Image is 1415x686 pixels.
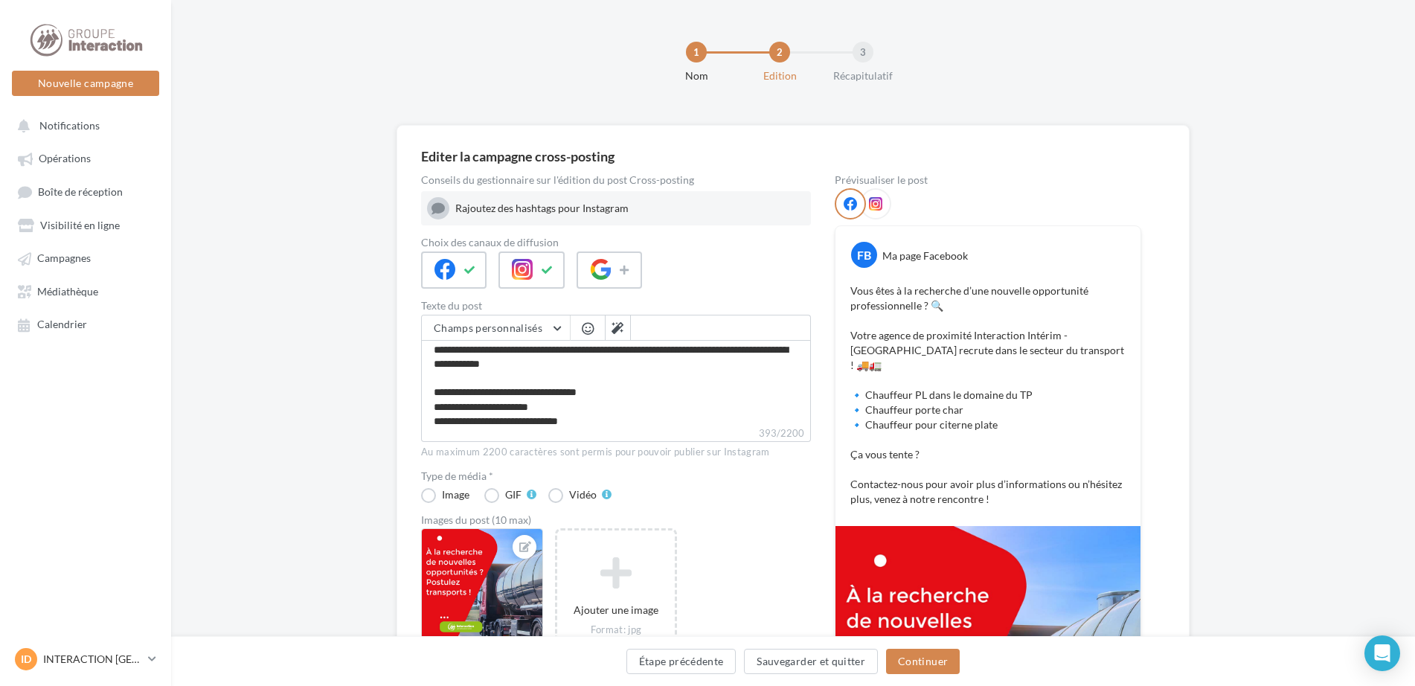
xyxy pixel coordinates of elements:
[744,649,878,674] button: Sauvegarder et quitter
[422,315,570,341] button: Champs personnalisés
[442,490,469,500] div: Image
[421,301,811,311] label: Texte du post
[421,426,811,442] label: 393/2200
[9,178,162,205] a: Boîte de réception
[9,211,162,238] a: Visibilité en ligne
[569,490,597,500] div: Vidéo
[9,278,162,304] a: Médiathèque
[421,446,811,459] div: Au maximum 2200 caractères sont permis pour pouvoir publier sur Instagram
[12,71,159,96] button: Nouvelle campagne
[9,112,156,138] button: Notifications
[421,237,811,248] label: Choix des canaux de diffusion
[37,318,87,331] span: Calendrier
[37,285,98,298] span: Médiathèque
[9,310,162,337] a: Calendrier
[37,252,91,265] span: Campagnes
[853,42,873,62] div: 3
[626,649,737,674] button: Étape précédente
[850,283,1126,507] p: Vous êtes à la recherche d’une nouvelle opportunité professionnelle ? 🔍 Votre agence de proximité...
[882,249,968,263] div: Ma page Facebook
[815,68,911,83] div: Récapitulatif
[505,490,522,500] div: GIF
[421,175,811,185] div: Conseils du gestionnaire sur l'édition du post Cross-posting
[421,515,811,525] div: Images du post (10 max)
[434,321,542,334] span: Champs personnalisés
[835,175,1141,185] div: Prévisualiser le post
[649,68,744,83] div: Nom
[39,153,91,165] span: Opérations
[421,150,615,163] div: Editer la campagne cross-posting
[421,471,811,481] label: Type de média *
[21,652,31,667] span: ID
[38,185,123,198] span: Boîte de réception
[39,119,100,132] span: Notifications
[769,42,790,62] div: 2
[9,144,162,171] a: Opérations
[851,242,877,268] div: FB
[886,649,960,674] button: Continuer
[40,219,120,231] span: Visibilité en ligne
[43,652,142,667] p: INTERACTION [GEOGRAPHIC_DATA]
[1364,635,1400,671] div: Open Intercom Messenger
[732,68,827,83] div: Edition
[455,201,805,216] div: Rajoutez des hashtags pour Instagram
[686,42,707,62] div: 1
[9,244,162,271] a: Campagnes
[12,645,159,673] a: ID INTERACTION [GEOGRAPHIC_DATA]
